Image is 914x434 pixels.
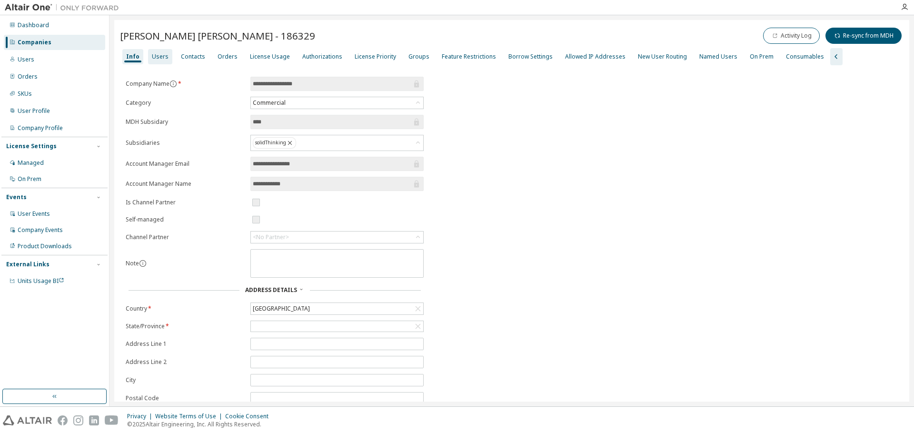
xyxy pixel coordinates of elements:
[763,28,820,44] button: Activity Log
[251,98,287,108] div: Commercial
[126,160,245,168] label: Account Manager Email
[6,193,27,201] div: Events
[126,340,245,348] label: Address Line 1
[18,242,72,250] div: Product Downloads
[18,56,34,63] div: Users
[565,53,626,61] div: Allowed IP Addresses
[786,53,824,61] div: Consumables
[638,53,687,61] div: New User Routing
[126,358,245,366] label: Address Line 2
[126,216,245,223] label: Self-managed
[126,323,245,330] label: State/Province
[253,137,296,149] div: solidThinking
[58,415,68,425] img: facebook.svg
[126,259,139,267] label: Note
[6,142,57,150] div: License Settings
[126,53,139,61] div: Info
[251,232,423,243] div: <No Partner>
[152,53,169,61] div: Users
[6,261,50,268] div: External Links
[139,260,147,267] button: information
[18,21,49,29] div: Dashboard
[218,53,238,61] div: Orders
[508,53,553,61] div: Borrow Settings
[120,29,315,42] span: [PERSON_NAME] [PERSON_NAME] - 186329
[251,97,423,109] div: Commercial
[126,180,245,188] label: Account Manager Name
[126,99,245,107] label: Category
[699,53,737,61] div: Named Users
[355,53,396,61] div: License Priority
[169,80,177,88] button: information
[3,415,52,425] img: altair_logo.svg
[18,159,44,167] div: Managed
[126,118,245,126] label: MDH Subsidary
[18,277,64,285] span: Units Usage BI
[18,39,51,46] div: Companies
[126,199,245,206] label: Is Channel Partner
[127,413,155,420] div: Privacy
[253,233,289,241] div: <No Partner>
[73,415,83,425] img: instagram.svg
[18,107,50,115] div: User Profile
[126,233,245,241] label: Channel Partner
[155,413,225,420] div: Website Terms of Use
[18,175,41,183] div: On Prem
[126,305,245,313] label: Country
[126,376,245,384] label: City
[408,53,429,61] div: Groups
[89,415,99,425] img: linkedin.svg
[126,139,245,147] label: Subsidiaries
[825,28,902,44] button: Re-sync from MDH
[225,413,274,420] div: Cookie Consent
[18,210,50,218] div: User Events
[245,286,297,294] span: Address Details
[105,415,119,425] img: youtube.svg
[127,420,274,428] p: © 2025 Altair Engineering, Inc. All Rights Reserved.
[251,303,311,314] div: [GEOGRAPHIC_DATA]
[5,3,124,12] img: Altair One
[18,73,38,81] div: Orders
[181,53,205,61] div: Contacts
[126,394,245,402] label: Postal Code
[442,53,496,61] div: Feature Restrictions
[18,124,63,132] div: Company Profile
[302,53,342,61] div: Authorizations
[126,80,245,88] label: Company Name
[18,226,63,234] div: Company Events
[250,53,290,61] div: License Usage
[251,303,423,314] div: [GEOGRAPHIC_DATA]
[18,90,32,98] div: SKUs
[251,135,423,151] div: solidThinking
[750,53,774,61] div: On Prem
